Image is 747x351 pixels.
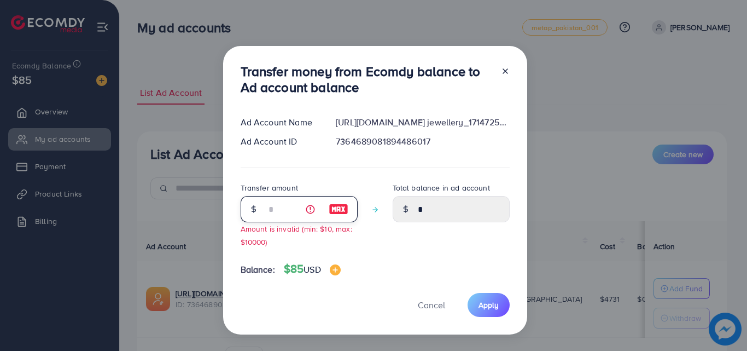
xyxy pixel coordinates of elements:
[330,264,341,275] img: image
[478,300,499,310] span: Apply
[241,263,275,276] span: Balance:
[284,262,341,276] h4: $85
[418,299,445,311] span: Cancel
[241,182,298,193] label: Transfer amount
[232,116,328,129] div: Ad Account Name
[241,223,352,246] small: Amount is invalid (min: $10, max: $10000)
[404,293,459,317] button: Cancel
[327,135,518,148] div: 7364689081894486017
[232,135,328,148] div: Ad Account ID
[304,263,320,275] span: USD
[393,182,490,193] label: Total balance in ad account
[468,293,510,317] button: Apply
[241,64,492,95] h3: Transfer money from Ecomdy balance to Ad account balance
[329,203,348,216] img: image
[327,116,518,129] div: [URL][DOMAIN_NAME] jewellery_1714725321365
